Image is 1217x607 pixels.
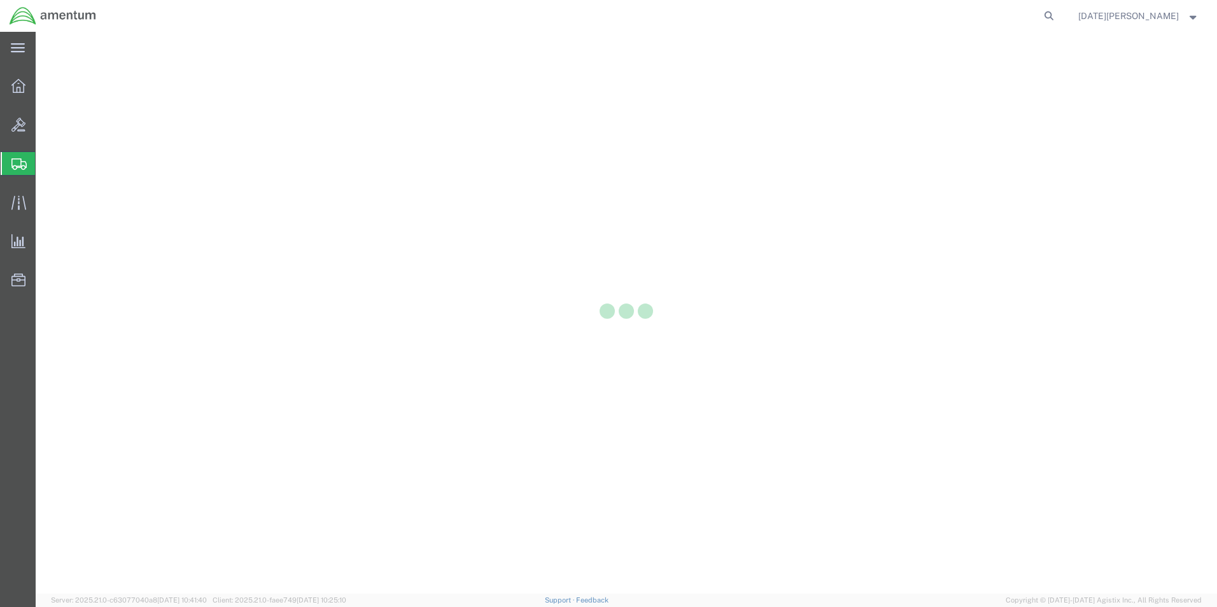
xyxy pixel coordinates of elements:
[9,6,97,25] img: logo
[1006,595,1202,606] span: Copyright © [DATE]-[DATE] Agistix Inc., All Rights Reserved
[157,596,207,604] span: [DATE] 10:41:40
[1078,9,1179,23] span: Noel Arrieta
[213,596,346,604] span: Client: 2025.21.0-faee749
[1078,8,1200,24] button: [DATE][PERSON_NAME]
[545,596,577,604] a: Support
[51,596,207,604] span: Server: 2025.21.0-c63077040a8
[576,596,608,604] a: Feedback
[297,596,346,604] span: [DATE] 10:25:10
